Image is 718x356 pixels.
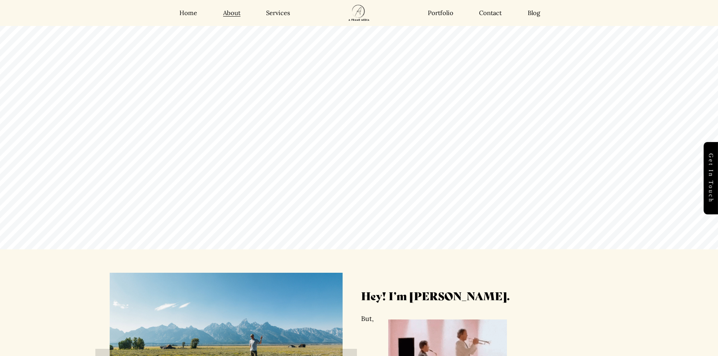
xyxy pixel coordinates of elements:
h3: Hey! I’m [PERSON_NAME]. [361,288,623,303]
a: Contact [479,9,502,17]
a: Services [266,9,290,17]
a: About [223,9,240,17]
a: Get in touch [704,142,718,214]
a: Portfolio [428,9,453,17]
p: But, [361,315,623,322]
a: Home [179,9,197,17]
a: Blog [528,9,540,17]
